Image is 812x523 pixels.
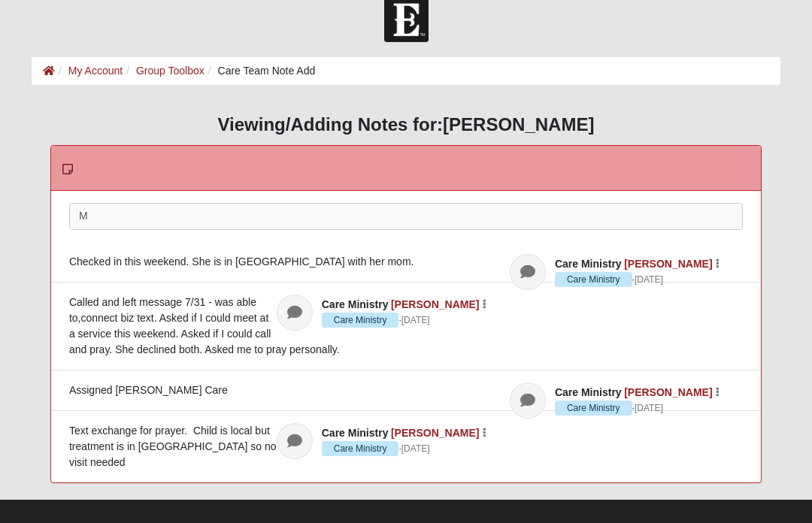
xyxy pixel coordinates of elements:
[70,204,742,270] div: M
[443,114,594,135] strong: [PERSON_NAME]
[624,258,712,270] a: [PERSON_NAME]
[401,443,430,454] time: April 1, 2024, 1:54 PM
[391,298,479,310] a: [PERSON_NAME]
[555,258,622,270] span: Care Ministry
[401,442,430,455] a: [DATE]
[32,114,780,136] h3: Viewing/Adding Notes for:
[136,65,205,77] a: Group Toolbox
[322,441,401,456] span: ·
[555,401,635,416] span: ·
[635,273,663,286] a: [DATE]
[322,313,401,328] span: ·
[555,401,632,416] span: Care Ministry
[322,427,389,439] span: Care Ministry
[624,386,712,398] a: [PERSON_NAME]
[635,403,663,413] time: July 16, 2025, 3:06 PM
[391,427,479,439] a: [PERSON_NAME]
[635,274,663,285] time: August 12, 2025, 9:50 PM
[322,313,399,328] span: Care Ministry
[401,315,430,325] time: August 1, 2025, 9:07 PM
[205,63,316,79] li: Care Team Note Add
[322,441,399,456] span: Care Ministry
[322,298,389,310] span: Care Ministry
[555,272,632,287] span: Care Ministry
[635,401,663,415] a: [DATE]
[555,272,635,287] span: ·
[69,423,743,470] div: Text exchange for prayer. Child is local but treatment is in [GEOGRAPHIC_DATA] so no visit needed
[69,254,743,270] div: Checked in this weekend. She is in [GEOGRAPHIC_DATA] with her mom.
[69,295,743,358] div: Called and left message 7/31 - was able to,connect biz text. Asked if I could meet at a service t...
[555,386,622,398] span: Care Ministry
[69,382,743,398] div: Assigned [PERSON_NAME] Care
[68,65,123,77] a: My Account
[401,313,430,327] a: [DATE]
